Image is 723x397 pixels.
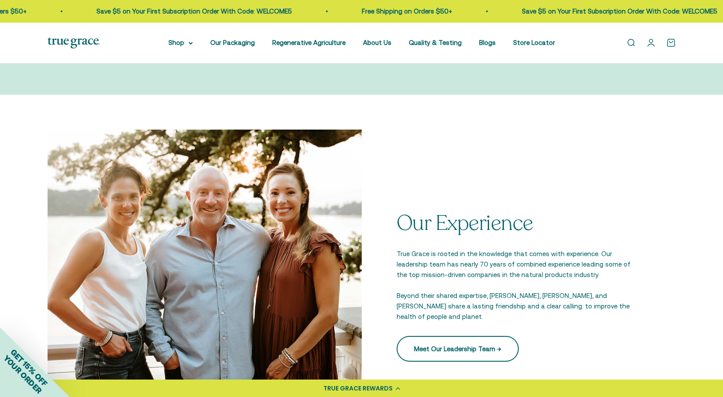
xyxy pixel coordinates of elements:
a: Quality & Testing [409,39,462,46]
a: Our Packaging [210,39,255,46]
a: Meet Our Leadership Team → [397,336,519,361]
a: Blogs [479,39,496,46]
p: Save $5 on Your First Subscription Order With Code: WELCOME5 [91,6,287,17]
div: TRUE GRACE REWARDS [323,384,393,393]
a: Regenerative Agriculture [272,39,346,46]
p: Save $5 on Your First Subscription Order With Code: WELCOME5 [517,6,712,17]
p: True Grace is rooted in the knowledge that comes with experience. Our leadership team has nearly ... [397,249,641,280]
span: GET 15% OFF [9,347,49,388]
a: Free Shipping on Orders $50+ [356,7,447,15]
summary: Shop [168,38,193,48]
span: YOUR ORDER [2,353,44,395]
p: Our Experience [397,212,641,235]
a: Store Locator [513,39,555,46]
iframe: profile [3,13,136,80]
p: Beyond their shared expertise, [PERSON_NAME], [PERSON_NAME], and [PERSON_NAME] share a lasting fr... [397,291,641,322]
a: About Us [363,39,391,46]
